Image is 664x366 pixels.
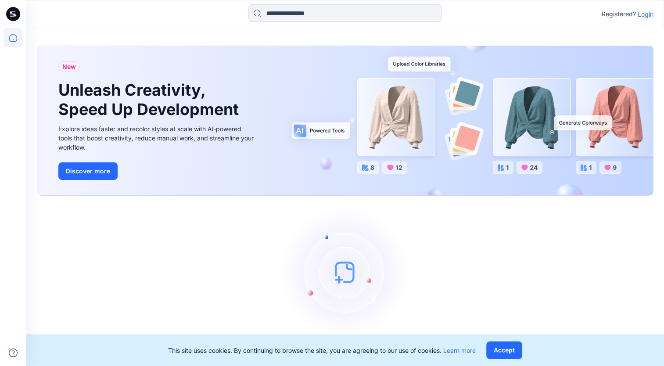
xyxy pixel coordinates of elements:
[280,206,411,338] img: empty-state-image.svg
[58,81,243,118] h1: Unleash Creativity, Speed Up Development
[58,124,256,152] div: Explore ideas faster and recolor styles at scale with AI-powered tools that boost creativity, red...
[58,162,256,180] a: Discover more
[168,346,476,355] p: This site uses cookies. By continuing to browse the site, you are agreeing to our use of cookies.
[638,10,653,19] p: Login
[58,162,118,180] button: Discover more
[62,61,76,72] span: New
[602,9,636,19] p: Registered?
[486,341,522,359] button: Accept
[443,347,476,354] a: Learn more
